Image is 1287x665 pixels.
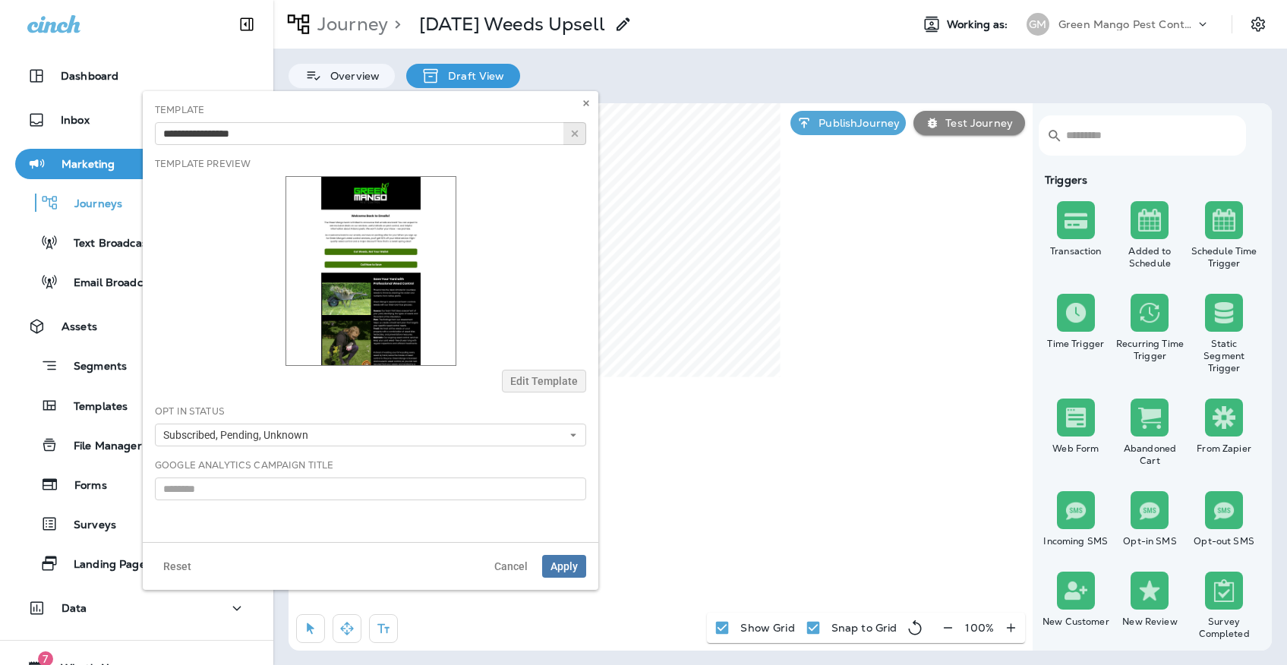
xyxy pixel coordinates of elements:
div: Incoming SMS [1042,535,1110,547]
div: Recurring Time Trigger [1116,338,1184,362]
p: 100 % [965,622,994,634]
div: Opt-in SMS [1116,535,1184,547]
button: Forms [15,468,258,500]
p: > [388,13,401,36]
p: Marketing [62,158,115,170]
span: Cancel [494,561,528,572]
p: Test Journey [939,117,1013,129]
button: Templates [15,389,258,421]
p: Draft View [440,70,504,82]
p: Data [62,602,87,614]
div: New Review [1116,616,1184,628]
label: Google Analytics Campaign Title [155,459,333,471]
p: Surveys [58,518,116,533]
label: Opt In Status [155,405,225,418]
p: Inbox [61,114,90,126]
button: Test Journey [913,111,1025,135]
div: From Zapier [1190,443,1258,455]
div: Survey Completed [1190,616,1258,640]
p: File Manager [58,440,142,454]
label: Template Preview [155,158,251,170]
div: Static Segment Trigger [1190,338,1258,374]
p: Segments [58,360,127,375]
p: Email Broadcasts [58,276,164,291]
button: Surveys [15,508,258,540]
div: Triggers [1039,174,1261,186]
button: Dashboard [15,61,258,91]
p: Publish Journey [812,117,900,129]
div: Abandoned Cart [1116,443,1184,467]
button: Segments [15,349,258,382]
span: Edit Template [510,376,578,386]
div: Transaction [1042,245,1110,257]
p: Templates [58,400,128,414]
button: Journeys [15,187,258,219]
button: Reset [155,555,200,578]
button: Subscribed, Pending, Unknown [155,424,586,446]
p: Green Mango Pest Control [1058,18,1195,30]
button: Settings [1244,11,1272,38]
p: Landing Pages [58,558,151,572]
button: Edit Template [502,370,586,392]
div: New Customer [1042,616,1110,628]
div: Added to Schedule [1116,245,1184,269]
div: Web Form [1042,443,1110,455]
button: Landing Pages [15,547,258,579]
button: Cancel [486,555,536,578]
button: Collapse Sidebar [226,9,268,39]
p: Journey [311,13,388,36]
button: Email Broadcasts [15,266,258,298]
p: Snap to Grid [831,622,897,634]
p: Text Broadcasts [58,237,157,251]
button: Apply [542,555,586,578]
div: GM [1027,13,1049,36]
button: File Manager [15,429,258,461]
span: Apply [550,561,578,572]
div: Sept '25 Weeds Upsell [419,13,605,36]
label: Template [155,104,204,116]
div: Opt-out SMS [1190,535,1258,547]
img: thumbnail for template [285,176,456,366]
p: Forms [59,479,107,493]
div: Time Trigger [1042,338,1110,350]
button: Text Broadcasts [15,226,258,258]
button: Data [15,593,258,623]
span: Reset [163,561,191,572]
p: Show Grid [740,622,794,634]
p: [DATE] Weeds Upsell [419,13,605,36]
p: Overview [323,70,380,82]
button: Marketing [15,149,258,179]
button: Inbox [15,105,258,135]
button: Assets [15,311,258,342]
button: PublishJourney [790,111,906,135]
p: Journeys [59,197,122,212]
span: Subscribed, Pending, Unknown [163,429,314,442]
p: Assets [62,320,97,332]
div: Schedule Time Trigger [1190,245,1258,269]
span: Working as: [947,18,1011,31]
p: Dashboard [61,70,118,82]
